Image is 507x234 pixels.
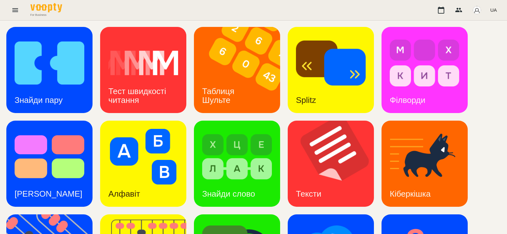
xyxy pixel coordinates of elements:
a: Таблиця ШультеТаблиця Шульте [194,27,280,113]
a: Тест Струпа[PERSON_NAME] [6,121,93,207]
h3: Знайди пару [15,95,63,105]
h3: Знайди слово [202,189,255,199]
img: Знайди слово [202,129,272,185]
img: Voopty Logo [30,3,62,12]
h3: Тест швидкості читання [108,86,168,105]
img: Таблиця Шульте [194,27,288,113]
h3: Кіберкішка [390,189,431,199]
h3: [PERSON_NAME] [15,189,82,199]
button: Menu [8,3,23,18]
img: Знайди пару [15,35,84,91]
a: ТекстиТексти [288,121,374,207]
a: АлфавітАлфавіт [100,121,186,207]
h3: Таблиця Шульте [202,86,237,105]
a: Знайди словоЗнайди слово [194,121,280,207]
img: Тексти [288,121,382,207]
img: Тест швидкості читання [108,35,178,91]
img: Філворди [390,35,459,91]
a: ФілвордиФілворди [382,27,468,113]
h3: Тексти [296,189,321,199]
a: Тест швидкості читанняТест швидкості читання [100,27,186,113]
img: Тест Струпа [15,129,84,185]
button: UA [488,4,499,16]
h3: Splitz [296,95,316,105]
img: avatar_s.png [472,6,481,15]
img: Кіберкішка [390,129,459,185]
span: For Business [30,13,62,17]
img: Алфавіт [108,129,178,185]
h3: Алфавіт [108,189,140,199]
img: Splitz [296,35,366,91]
a: Знайди паруЗнайди пару [6,27,93,113]
span: UA [490,7,497,13]
a: КіберкішкаКіберкішка [382,121,468,207]
h3: Філворди [390,95,425,105]
a: SplitzSplitz [288,27,374,113]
